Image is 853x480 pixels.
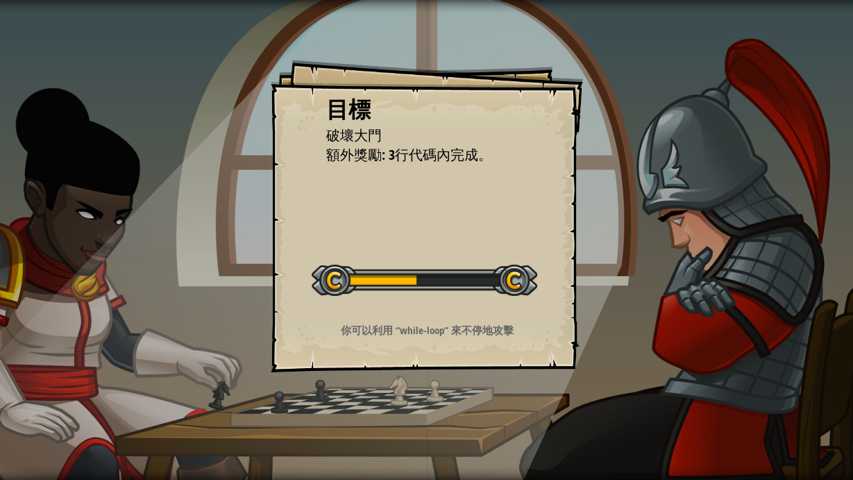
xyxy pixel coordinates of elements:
li: 額外獎勵: 3行代碼內完成。 [309,145,524,165]
span: 破壞大門 [326,126,382,144]
div: 目標 [326,94,527,126]
span: 額外獎勵: 3行代碼內完成。 [326,145,492,164]
p: 你可以利用 “while-loop” 來不停地攻擊 [288,323,566,338]
li: 破壞大門 [309,126,524,146]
